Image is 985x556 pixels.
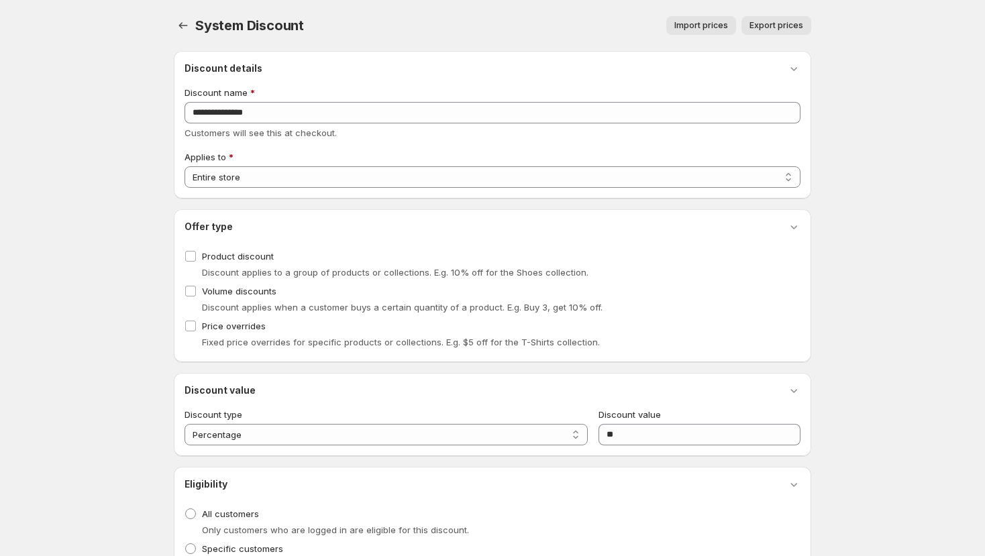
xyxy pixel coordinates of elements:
[741,16,811,35] button: Export prices
[185,478,227,491] h3: Eligibility
[185,409,242,420] span: Discount type
[185,62,262,75] h3: Discount details
[202,286,276,296] span: Volume discounts
[202,267,588,278] span: Discount applies to a group of products or collections. E.g. 10% off for the Shoes collection.
[185,152,226,162] span: Applies to
[202,302,603,313] span: Discount applies when a customer buys a certain quantity of a product. E.g. Buy 3, get 10% off.
[749,20,803,31] span: Export prices
[202,337,600,347] span: Fixed price overrides for specific products or collections. E.g. $5 off for the T-Shirts collection.
[666,16,736,35] button: Import prices
[185,220,233,233] h3: Offer type
[195,17,304,34] span: System Discount
[202,508,259,519] span: All customers
[202,524,469,535] span: Only customers who are logged in are eligible for this discount.
[674,20,728,31] span: Import prices
[185,127,337,138] span: Customers will see this at checkout.
[202,251,274,262] span: Product discount
[202,543,283,554] span: Specific customers
[185,384,256,397] h3: Discount value
[599,409,661,420] span: Discount value
[185,87,248,98] span: Discount name
[202,321,266,331] span: Price overrides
